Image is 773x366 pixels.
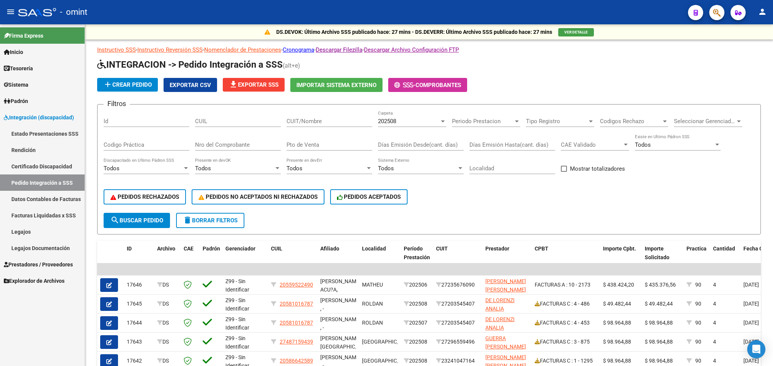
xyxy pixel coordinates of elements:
[4,32,43,40] span: Firma Express
[564,30,588,34] span: VER DETALLE
[268,241,317,274] datatable-header-cell: CUIL
[229,81,279,88] span: Exportar SSS
[603,246,636,252] span: Importe Cpbt.
[4,113,74,122] span: Integración (discapacidad)
[320,278,372,310] span: [PERSON_NAME] ACU?A, [GEOGRAPHIC_DATA] , -
[713,358,716,364] span: 4
[743,339,759,345] span: [DATE]
[683,241,710,274] datatable-header-cell: Practica
[200,241,222,274] datatable-header-cell: Padrón
[570,164,625,173] span: Mostrar totalizadores
[97,46,761,54] p: - - - - -
[362,358,413,364] span: [GEOGRAPHIC_DATA]
[229,80,238,89] mat-icon: file_download
[645,282,676,288] span: $ 435.376,56
[535,280,597,289] div: FACTURAS A : 10 - 2173
[535,299,597,308] div: FACTURAS C : 4 - 486
[404,280,430,289] div: 202506
[743,246,771,252] span: Fecha Cpbt
[4,64,33,73] span: Tesorería
[157,337,178,346] div: DS
[110,193,179,200] span: PEDIDOS RECHAZADOS
[603,320,631,326] span: $ 98.964,88
[164,78,217,92] button: Exportar CSV
[170,82,211,89] span: Exportar CSV
[645,301,673,307] span: $ 49.482,44
[404,318,430,327] div: 202507
[695,320,701,326] span: 90
[603,358,631,364] span: $ 98.964,88
[485,278,526,293] span: [PERSON_NAME] [PERSON_NAME]
[316,46,362,53] a: Descargar Filezilla
[97,59,283,70] span: INTEGRACION -> Pedido Integración a SSS
[404,299,430,308] div: 202508
[485,297,515,312] span: DE LORENZI ANALIA
[183,217,238,224] span: Borrar Filtros
[320,316,361,331] span: [PERSON_NAME] , -
[485,246,509,252] span: Prestador
[674,118,735,125] span: Seleccionar Gerenciador
[713,282,716,288] span: 4
[362,301,383,307] span: ROLDAN
[686,246,707,252] span: Practica
[558,28,594,36] button: VER DETALLE
[433,241,482,274] datatable-header-cell: CUIT
[436,299,479,308] div: 27203545407
[4,277,65,285] span: Explorador de Archivos
[204,46,281,53] a: Nomenclador de Prestaciones
[710,241,740,274] datatable-header-cell: Cantidad
[404,246,430,260] span: Período Prestación
[320,335,372,359] span: [PERSON_NAME][GEOGRAPHIC_DATA] , -
[198,193,318,200] span: PEDIDOS NO ACEPTADOS NI RECHAZADOS
[104,165,120,172] span: Todos
[4,81,28,89] span: Sistema
[362,282,383,288] span: MATHEU
[154,241,181,274] datatable-header-cell: Archivo
[362,320,383,326] span: ROLDAN
[127,299,151,308] div: 17645
[743,358,759,364] span: [DATE]
[485,335,526,350] span: GUERRA [PERSON_NAME]
[436,280,479,289] div: 27235676090
[645,246,669,260] span: Importe Solicitado
[330,189,408,204] button: PEDIDOS ACEPTADOS
[535,318,597,327] div: FACTURAS C : 4 - 453
[6,7,15,16] mat-icon: menu
[280,320,313,326] span: 20581016787
[695,282,701,288] span: 90
[603,282,634,288] span: $ 438.424,20
[4,260,73,269] span: Prestadores / Proveedores
[645,320,673,326] span: $ 98.964,88
[713,339,716,345] span: 4
[157,356,178,365] div: DS
[337,193,401,200] span: PEDIDOS ACEPTADOS
[436,337,479,346] div: 27296559496
[603,301,631,307] span: $ 49.482,44
[317,241,359,274] datatable-header-cell: Afiliado
[713,301,716,307] span: 4
[127,280,151,289] div: 17646
[183,215,192,225] mat-icon: delete
[401,241,433,274] datatable-header-cell: Período Prestación
[600,241,642,274] datatable-header-cell: Importe Cpbt.
[359,241,401,274] datatable-header-cell: Localidad
[225,297,249,312] span: Z99 - Sin Identificar
[225,316,249,331] span: Z99 - Sin Identificar
[104,213,170,228] button: Buscar Pedido
[758,7,767,16] mat-icon: person
[225,278,249,293] span: Z99 - Sin Identificar
[600,118,661,125] span: Codigos Rechazo
[713,320,716,326] span: 4
[110,215,120,225] mat-icon: search
[635,141,651,148] span: Todos
[603,339,631,345] span: $ 98.964,88
[104,189,186,204] button: PEDIDOS RECHAZADOS
[743,282,759,288] span: [DATE]
[60,4,87,21] span: - omint
[276,28,552,36] p: DS.DEVOK: Último Archivo SSS publicado hace: 27 mins - DS.DEVERR: Último Archivo SSS publicado ha...
[743,301,759,307] span: [DATE]
[362,339,413,345] span: [GEOGRAPHIC_DATA]
[4,48,23,56] span: Inicio
[713,246,735,252] span: Cantidad
[290,78,383,92] button: Importar Sistema Externo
